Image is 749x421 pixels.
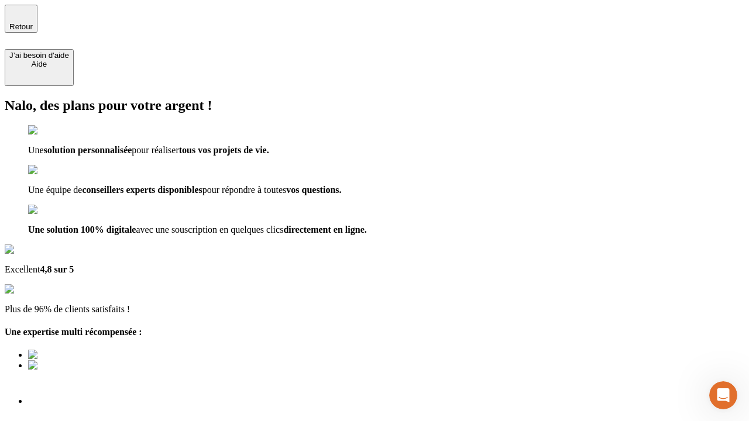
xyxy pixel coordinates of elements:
[28,371,136,381] img: Best savings advice award
[40,264,74,274] span: 4,8 sur 5
[283,225,366,234] span: directement en ligne.
[132,145,178,155] span: pour réaliser
[28,225,136,234] span: Une solution 100% digitale
[28,165,78,175] img: checkmark
[286,185,341,195] span: vos questions.
[5,304,744,315] p: Plus de 96% de clients satisfaits !
[28,360,136,371] img: Best savings advice award
[5,5,37,33] button: Retour
[5,394,744,416] h1: Votre résultat de simulation est prêt !
[28,185,82,195] span: Une équipe de
[5,244,73,255] img: Google Review
[5,264,40,274] span: Excellent
[82,185,202,195] span: conseillers experts disponibles
[28,350,136,360] img: Best savings advice award
[179,145,269,155] span: tous vos projets de vie.
[9,51,69,60] div: J’ai besoin d'aide
[28,145,44,155] span: Une
[28,205,78,215] img: checkmark
[709,381,737,409] iframe: Intercom live chat
[202,185,287,195] span: pour répondre à toutes
[28,125,78,136] img: checkmark
[9,60,69,68] div: Aide
[5,49,74,86] button: J’ai besoin d'aideAide
[5,284,63,295] img: reviews stars
[9,22,33,31] span: Retour
[5,327,744,337] h4: Une expertise multi récompensée :
[5,98,744,113] h2: Nalo, des plans pour votre argent !
[136,225,283,234] span: avec une souscription en quelques clics
[44,145,132,155] span: solution personnalisée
